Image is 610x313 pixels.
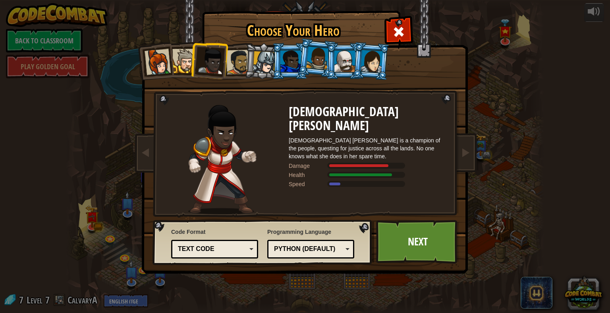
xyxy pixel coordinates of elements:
[244,42,282,80] li: Hattori Hanzō
[164,42,200,78] li: Sir Tharin Thunderfist
[289,180,328,188] div: Speed
[289,162,448,170] div: Deals 120% of listed Warrior weapon damage.
[352,42,390,80] li: Illia Shieldsmith
[204,22,382,39] h1: Choose Your Hero
[189,40,228,79] li: Lady Ida Justheart
[289,162,328,170] div: Damage
[267,228,354,236] span: Programming Language
[272,43,308,79] li: Gordon the Stalwart
[152,220,374,265] img: language-selector-background.png
[289,105,448,132] h2: [DEMOGRAPHIC_DATA] [PERSON_NAME]
[289,136,448,160] div: [DEMOGRAPHIC_DATA] [PERSON_NAME] is a champion of the people, questing for justice across all the...
[188,105,257,214] img: champion-pose.png
[218,43,254,80] li: Alejandro the Duelist
[289,171,448,179] div: Gains 140% of listed Warrior armor health.
[326,43,362,79] li: Okar Stompfoot
[274,245,343,254] div: Python (Default)
[289,180,448,188] div: Moves at 6 meters per second.
[171,228,258,236] span: Code Format
[135,41,174,80] li: Captain Anya Weston
[178,245,247,254] div: Text code
[376,220,459,264] a: Next
[297,38,336,78] li: Arryn Stonewall
[289,171,328,179] div: Health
